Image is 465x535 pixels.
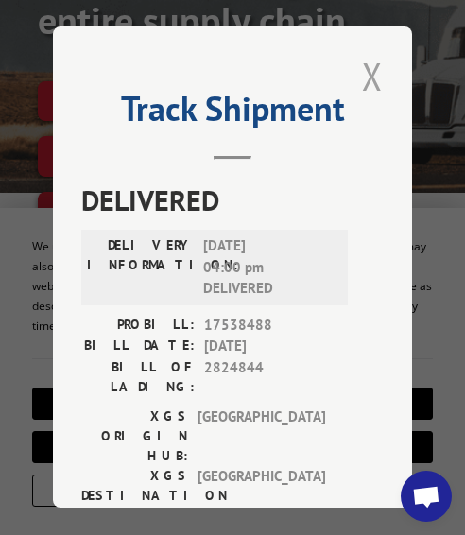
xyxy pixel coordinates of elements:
span: 2824844 [204,357,346,397]
h2: Track Shipment [81,95,384,131]
span: [GEOGRAPHIC_DATA] [198,466,325,526]
label: PROBILL: [81,315,195,337]
span: [DATE] [204,336,346,357]
span: 17538488 [204,315,346,337]
a: Open chat [401,471,452,522]
button: Close modal [356,50,388,102]
label: XGS DESTINATION HUB: [81,466,188,526]
span: DELIVERED [81,179,384,221]
span: [GEOGRAPHIC_DATA] [198,406,325,466]
label: DELIVERY INFORMATION: [87,235,194,300]
label: BILL OF LADING: [81,357,195,397]
span: [DATE] 04:00 pm DELIVERED [203,235,331,300]
label: XGS ORIGIN HUB: [81,406,188,466]
label: BILL DATE: [81,336,195,357]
